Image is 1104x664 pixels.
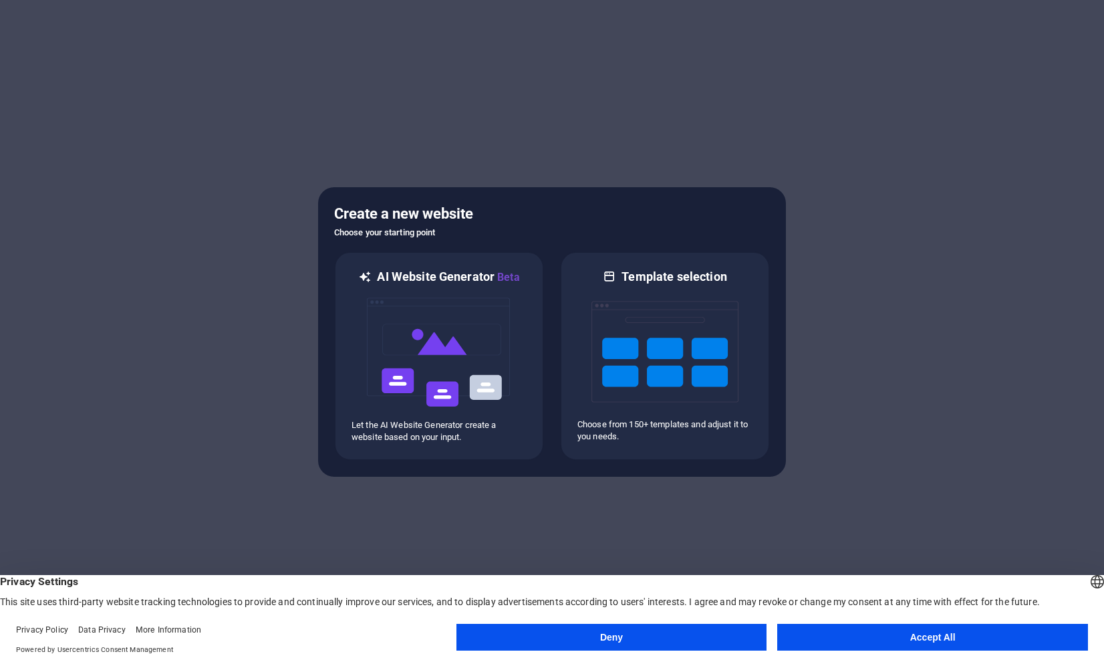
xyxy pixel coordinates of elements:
h6: Template selection [622,269,726,285]
p: Choose from 150+ templates and adjust it to you needs. [577,419,752,443]
div: Template selectionChoose from 150+ templates and adjust it to you needs. [560,251,770,461]
img: ai [366,286,513,419]
h6: Choose your starting point [334,225,770,241]
span: Beta [495,271,520,284]
p: Let the AI Website Generator create a website based on your input. [352,419,527,443]
h6: AI Website Generator [377,269,519,286]
div: AI Website GeneratorBetaaiLet the AI Website Generator create a website based on your input. [334,251,544,461]
h5: Create a new website [334,203,770,225]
